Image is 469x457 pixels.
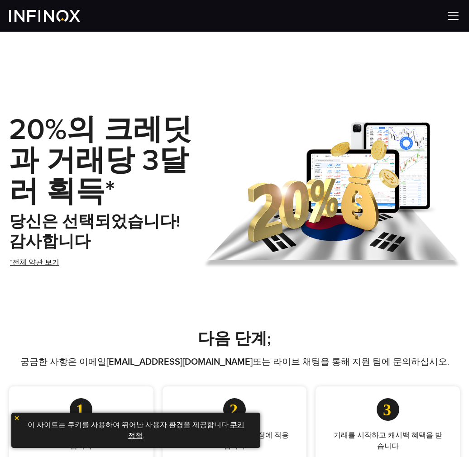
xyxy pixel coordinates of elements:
h2: 당신은 선택되었습니다! 감사합니다 [9,212,198,252]
h2: 다음 단계; [9,329,460,349]
p: 이 사이트는 쿠키를 사용하여 뛰어난 사용자 환경을 제공합니다. . [16,417,256,443]
a: *전체 약관 보기 [9,252,60,274]
strong: 20%의 크레딧과 거래당 3달러 획득* [9,112,192,209]
p: 궁금한 사항은 이메일 또는 라이브 채팅을 통해 지원 팀에 문의하십시오. [9,356,460,368]
p: 거래를 시작하고 캐시백 혜택을 받습니다 [330,430,445,452]
img: yellow close icon [14,415,20,421]
a: [EMAIL_ADDRESS][DOMAIN_NAME] [106,357,253,367]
